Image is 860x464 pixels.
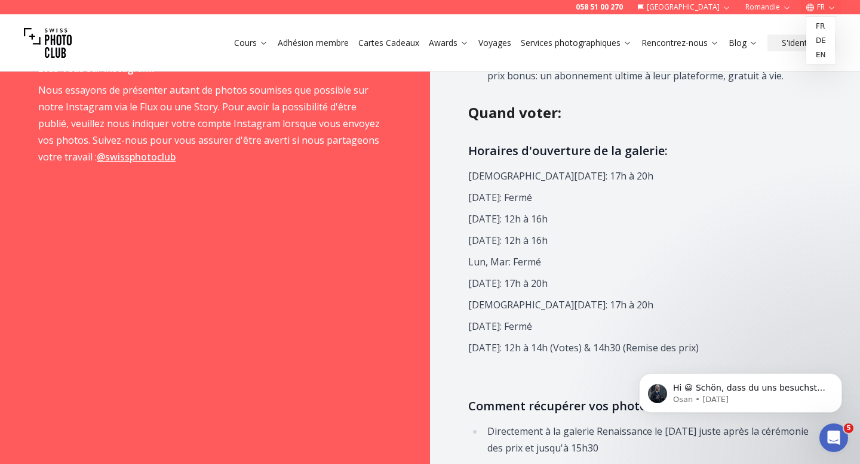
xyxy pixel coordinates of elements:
button: Services photographiques [516,35,637,51]
a: Adhésion membre [278,37,349,49]
span: 5 [844,423,853,433]
button: Adhésion membre [273,35,354,51]
a: 058 51 00 270 [576,2,623,12]
button: Voyages [474,35,516,51]
p: [DATE]: 12h à 16h [468,211,818,227]
a: en [809,48,833,62]
p: Lun, Mar: Fermé [468,253,818,270]
p: [DEMOGRAPHIC_DATA][DATE]: 17h à 20h [468,296,818,313]
a: Services photographiques [521,37,632,49]
button: Cours [229,35,273,51]
button: Rencontrez-nous [637,35,724,51]
h3: Horaires d'ouverture de la galerie: [468,141,818,160]
button: S'identifier [767,35,836,51]
img: Swiss photo club [24,19,72,67]
h3: Comment récupérer vos photos: [468,397,818,416]
iframe: Intercom live chat [819,423,848,452]
a: fr [809,19,833,33]
a: Cours [234,37,268,49]
a: Voyages [478,37,511,49]
a: @swissphotoclub [97,150,176,163]
a: Cartes Cadeaux [358,37,419,49]
button: Blog [724,35,763,51]
iframe: Intercom notifications message [621,348,860,432]
div: FR [806,17,836,64]
li: Directement à la galerie Renaissance le [DATE] juste après la cérémonie des prix et jusqu'à 15h30 [484,423,818,456]
p: [DATE]: 12h à 16h [468,232,818,249]
h2: Quand voter : [468,103,822,122]
p: [DATE]: 17h à 20h [468,275,818,292]
a: Awards [429,37,469,49]
p: [DATE]: 12h à 14h (Votes) & 14h30 (Remise des prix) [468,339,818,356]
button: Cartes Cadeaux [354,35,424,51]
a: Rencontrez-nous [641,37,719,49]
button: Awards [424,35,474,51]
p: [DEMOGRAPHIC_DATA][DATE]: 17h à 20h [468,168,818,184]
p: [DATE]: Fermé [468,318,818,335]
a: de [809,33,833,48]
p: Nous essayons de présenter autant de photos soumises que possible sur notre Instagram via le Flux... [38,82,388,165]
p: [DATE]: Fermé [468,189,818,206]
a: Blog [729,37,758,49]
